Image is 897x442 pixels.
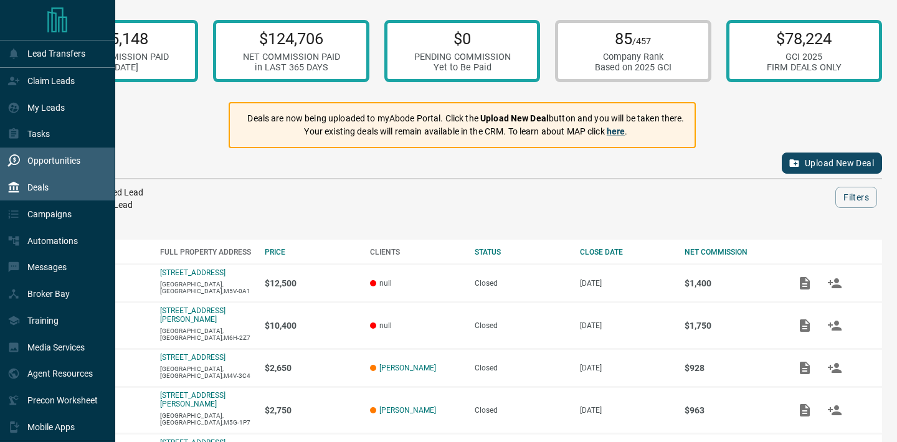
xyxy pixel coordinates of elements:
[160,327,253,341] p: [GEOGRAPHIC_DATA],[GEOGRAPHIC_DATA],M6H-2Z7
[72,62,169,73] div: in [DATE]
[685,321,777,331] p: $1,750
[370,248,463,256] div: CLIENTS
[595,29,672,48] p: 85
[820,405,850,414] span: Match Clients
[767,52,842,62] div: GCI 2025
[414,62,511,73] div: Yet to Be Paid
[767,62,842,73] div: FIRM DEALS ONLY
[243,52,340,62] div: NET COMMISSION PAID
[685,405,777,415] p: $963
[580,248,673,256] div: CLOSE DATE
[475,364,567,372] div: Closed
[790,363,820,372] span: Add / View Documents
[160,306,225,324] a: [STREET_ADDRESS][PERSON_NAME]
[632,36,651,47] span: /457
[379,406,436,415] a: [PERSON_NAME]
[790,321,820,329] span: Add / View Documents
[265,248,358,256] div: PRICE
[475,406,567,415] div: Closed
[475,279,567,288] div: Closed
[265,405,358,415] p: $2,750
[790,278,820,287] span: Add / View Documents
[607,126,625,136] a: here
[595,52,672,62] div: Company Rank
[580,279,673,288] p: [DATE]
[160,391,225,408] a: [STREET_ADDRESS][PERSON_NAME]
[414,29,511,48] p: $0
[782,153,882,174] button: Upload New Deal
[243,29,340,48] p: $124,706
[72,29,169,48] p: $55,148
[767,29,842,48] p: $78,224
[247,112,684,125] p: Deals are now being uploaded to myAbode Portal. Click the button and you will be taken there.
[595,62,672,73] div: Based on 2025 GCI
[160,281,253,294] p: [GEOGRAPHIC_DATA],[GEOGRAPHIC_DATA],M5V-0A1
[265,278,358,288] p: $12,500
[160,412,253,426] p: [GEOGRAPHIC_DATA],[GEOGRAPHIC_DATA],M5G-1P7
[370,321,463,330] p: null
[820,278,850,287] span: Match Clients
[580,321,673,330] p: [DATE]
[72,52,169,62] div: NET COMMISSION PAID
[685,278,777,288] p: $1,400
[160,365,253,379] p: [GEOGRAPHIC_DATA],[GEOGRAPHIC_DATA],M4V-3C4
[247,125,684,138] p: Your existing deals will remain available in the CRM. To learn about MAP click .
[379,364,436,372] a: [PERSON_NAME]
[580,406,673,415] p: [DATE]
[265,363,358,373] p: $2,650
[790,405,820,414] span: Add / View Documents
[370,279,463,288] p: null
[820,321,850,329] span: Match Clients
[160,353,225,362] a: [STREET_ADDRESS]
[160,248,253,256] div: FULL PROPERTY ADDRESS
[265,321,358,331] p: $10,400
[580,364,673,372] p: [DATE]
[160,268,225,277] a: [STREET_ADDRESS]
[835,187,877,208] button: Filters
[685,248,777,256] div: NET COMMISSION
[414,52,511,62] div: PENDING COMMISSION
[685,363,777,373] p: $928
[480,113,549,123] strong: Upload New Deal
[475,321,567,330] div: Closed
[820,363,850,372] span: Match Clients
[243,62,340,73] div: in LAST 365 DAYS
[475,248,567,256] div: STATUS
